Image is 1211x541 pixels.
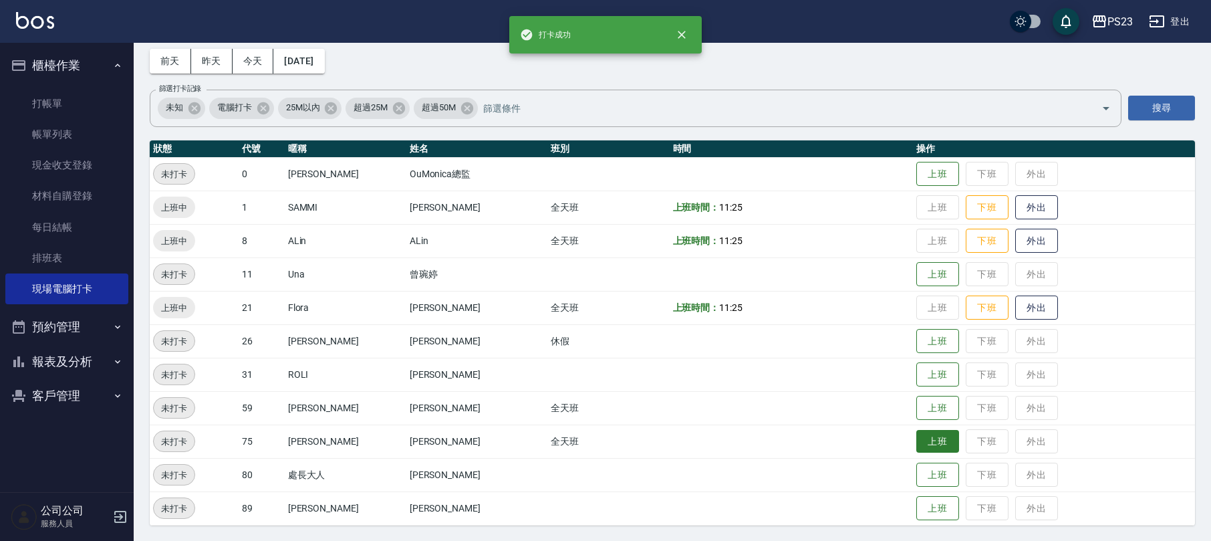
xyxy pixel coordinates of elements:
button: 上班 [916,329,959,354]
td: 59 [239,391,285,425]
a: 現金收支登錄 [5,150,128,181]
span: 未知 [158,101,191,114]
button: 客戶管理 [5,378,128,413]
label: 篩選打卡記錄 [159,84,201,94]
button: 預約管理 [5,310,128,344]
a: 現場電腦打卡 [5,274,128,304]
button: 上班 [916,162,959,187]
button: [DATE] [273,49,324,74]
td: [PERSON_NAME] [285,324,406,358]
span: 11:25 [719,202,743,213]
div: 25M以內 [278,98,342,119]
span: 25M以內 [278,101,328,114]
button: Open [1095,98,1117,119]
button: 外出 [1015,296,1058,320]
span: 未打卡 [154,167,194,181]
span: 上班中 [153,234,195,248]
div: 超過25M [346,98,410,119]
b: 上班時間： [673,302,720,313]
th: 時間 [670,140,913,158]
td: [PERSON_NAME] [406,324,548,358]
td: [PERSON_NAME] [285,157,406,191]
span: 上班中 [153,301,195,315]
button: 上班 [916,496,959,521]
h5: 公司公司 [41,504,109,518]
td: [PERSON_NAME] [285,425,406,458]
td: 21 [239,291,285,324]
button: 上班 [916,396,959,421]
td: ALin [406,224,548,257]
td: 休假 [547,324,669,358]
span: 超過25M [346,101,396,114]
td: SAMMI [285,191,406,224]
td: [PERSON_NAME] [285,391,406,425]
div: 超過50M [414,98,478,119]
td: 處長大人 [285,458,406,492]
td: 曾琬婷 [406,257,548,291]
button: 上班 [916,430,959,453]
button: 今天 [233,49,274,74]
th: 狀態 [150,140,239,158]
th: 班別 [547,140,669,158]
div: 未知 [158,98,205,119]
b: 上班時間： [673,235,720,246]
td: 8 [239,224,285,257]
td: 全天班 [547,224,669,257]
th: 代號 [239,140,285,158]
img: Person [11,504,37,530]
td: 1 [239,191,285,224]
button: 上班 [916,262,959,287]
div: 電腦打卡 [209,98,274,119]
td: [PERSON_NAME] [285,492,406,525]
a: 帳單列表 [5,119,128,150]
span: 未打卡 [154,267,194,282]
td: 全天班 [547,291,669,324]
input: 篩選條件 [480,96,1078,120]
button: 上班 [916,362,959,387]
td: Una [285,257,406,291]
th: 操作 [913,140,1195,158]
td: 31 [239,358,285,391]
td: [PERSON_NAME] [406,458,548,492]
span: 未打卡 [154,334,194,348]
span: 未打卡 [154,368,194,382]
th: 姓名 [406,140,548,158]
td: 75 [239,425,285,458]
span: 上班中 [153,201,195,215]
td: 全天班 [547,425,669,458]
button: 上班 [916,463,959,488]
td: [PERSON_NAME] [406,191,548,224]
td: 80 [239,458,285,492]
button: save [1053,8,1079,35]
td: 0 [239,157,285,191]
td: ROLI [285,358,406,391]
td: [PERSON_NAME] [406,425,548,458]
span: 電腦打卡 [209,101,260,114]
td: [PERSON_NAME] [406,291,548,324]
th: 暱稱 [285,140,406,158]
button: 前天 [150,49,191,74]
span: 未打卡 [154,502,194,516]
button: 下班 [966,229,1008,253]
span: 超過50M [414,101,464,114]
td: 全天班 [547,191,669,224]
td: OuMonica總監 [406,157,548,191]
td: 11 [239,257,285,291]
td: 全天班 [547,391,669,425]
button: 昨天 [191,49,233,74]
button: 外出 [1015,229,1058,253]
img: Logo [16,12,54,29]
span: 打卡成功 [520,28,571,41]
button: 下班 [966,296,1008,320]
a: 材料自購登錄 [5,181,128,211]
a: 打帳單 [5,88,128,119]
button: 下班 [966,195,1008,220]
div: PS23 [1107,13,1133,30]
p: 服務人員 [41,518,109,530]
b: 上班時間： [673,202,720,213]
button: 搜尋 [1128,96,1195,120]
span: 未打卡 [154,435,194,449]
td: [PERSON_NAME] [406,358,548,391]
span: 未打卡 [154,468,194,482]
button: 櫃檯作業 [5,48,128,83]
